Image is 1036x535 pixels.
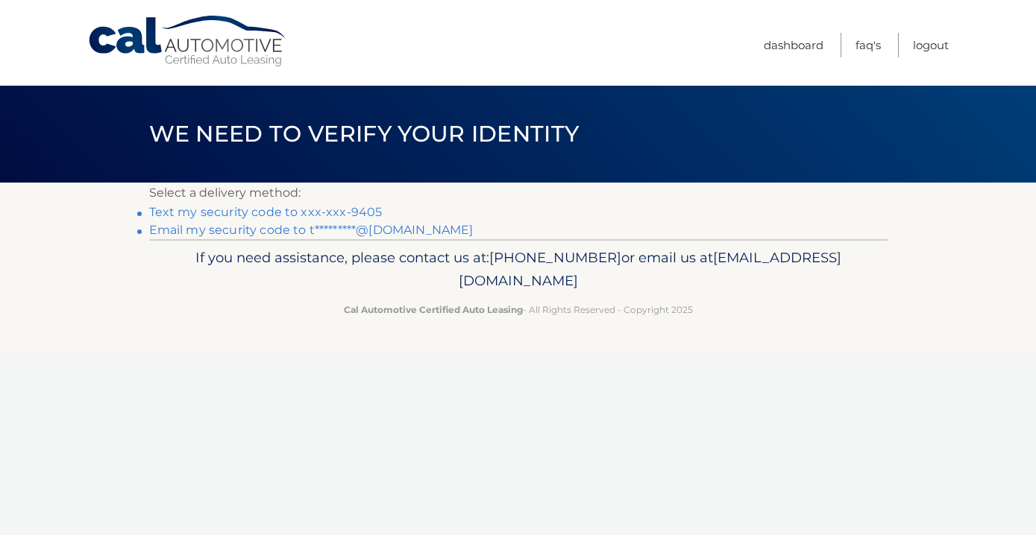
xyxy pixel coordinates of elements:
p: If you need assistance, please contact us at: or email us at [159,246,878,294]
a: FAQ's [856,33,881,57]
a: Logout [913,33,949,57]
span: We need to verify your identity [149,120,580,148]
a: Cal Automotive [87,15,289,68]
p: - All Rights Reserved - Copyright 2025 [159,302,878,317]
a: Dashboard [764,33,823,57]
a: Text my security code to xxx-xxx-9405 [149,205,383,219]
p: Select a delivery method: [149,183,888,203]
span: [PHONE_NUMBER] [489,249,621,266]
a: Email my security code to t*********@[DOMAIN_NAME] [149,223,474,237]
strong: Cal Automotive Certified Auto Leasing [344,304,523,315]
